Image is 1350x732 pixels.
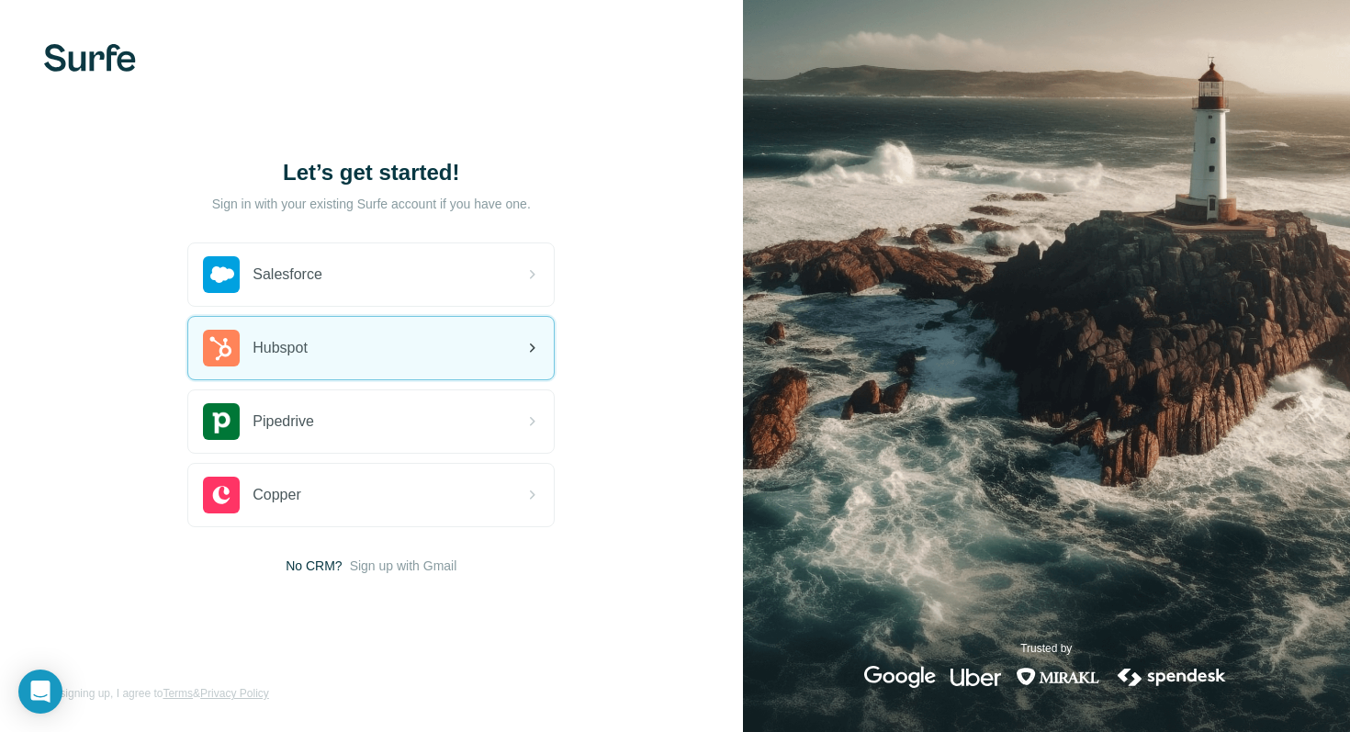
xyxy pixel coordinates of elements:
p: Sign in with your existing Surfe account if you have one. [212,195,531,213]
img: google's logo [864,666,936,688]
img: spendesk's logo [1115,666,1229,688]
span: Salesforce [253,264,322,286]
img: mirakl's logo [1016,666,1100,688]
img: pipedrive's logo [203,403,240,440]
a: Privacy Policy [200,687,269,700]
button: Sign up with Gmail [350,557,457,575]
a: Terms [163,687,193,700]
img: Surfe's logo [44,44,136,72]
span: No CRM? [286,557,342,575]
img: uber's logo [951,666,1001,688]
p: Trusted by [1020,640,1072,657]
img: hubspot's logo [203,330,240,366]
span: By signing up, I agree to & [44,685,269,702]
img: salesforce's logo [203,256,240,293]
h1: Let’s get started! [187,158,555,187]
img: copper's logo [203,477,240,513]
div: Ouvrir le Messenger Intercom [18,670,62,714]
span: Pipedrive [253,411,314,433]
span: Hubspot [253,337,308,359]
span: Copper [253,484,300,506]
